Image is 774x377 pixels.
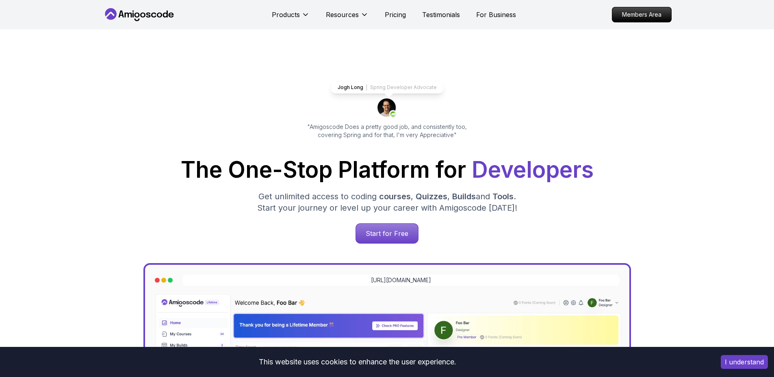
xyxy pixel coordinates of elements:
button: Products [272,10,310,26]
p: Resources [326,10,359,20]
p: Spring Developer Advocate [370,84,437,91]
img: josh long [377,98,397,118]
span: Quizzes [416,192,447,201]
a: Pricing [385,10,406,20]
a: Start for Free [356,223,418,244]
span: Developers [472,156,594,183]
span: Builds [452,192,476,201]
span: Tools [492,192,514,201]
h1: The One-Stop Platform for [109,159,665,181]
div: This website uses cookies to enhance the user experience. [6,353,709,371]
a: Members Area [612,7,672,22]
a: [URL][DOMAIN_NAME] [371,276,431,284]
p: Products [272,10,300,20]
p: Start for Free [356,224,418,243]
p: "Amigoscode Does a pretty good job, and consistently too, covering Spring and for that, I'm very ... [296,123,478,139]
span: courses [379,192,411,201]
p: Get unlimited access to coding , , and . Start your journey or level up your career with Amigosco... [251,191,524,214]
iframe: chat widget [724,326,774,365]
button: Resources [326,10,369,26]
p: Members Area [612,7,671,22]
a: Testimonials [422,10,460,20]
a: For Business [476,10,516,20]
button: Accept cookies [721,355,768,369]
p: Jogh Long [338,84,363,91]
